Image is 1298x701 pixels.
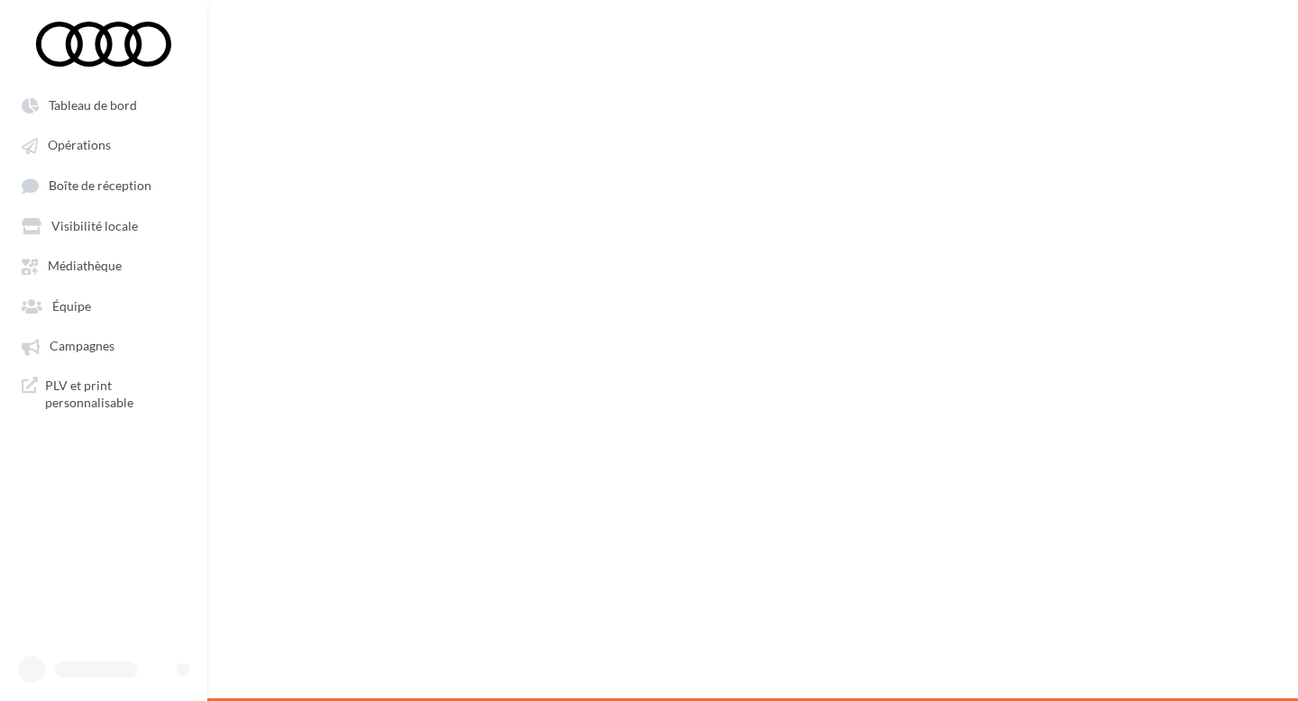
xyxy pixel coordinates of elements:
[11,329,197,361] a: Campagnes
[11,369,197,419] a: PLV et print personnalisable
[11,249,197,281] a: Médiathèque
[11,289,197,322] a: Équipe
[11,168,197,202] a: Boîte de réception
[49,178,151,193] span: Boîte de réception
[52,298,91,314] span: Équipe
[11,88,197,121] a: Tableau de bord
[49,97,137,113] span: Tableau de bord
[48,259,122,274] span: Médiathèque
[50,339,114,354] span: Campagnes
[11,209,197,241] a: Visibilité locale
[45,377,186,412] span: PLV et print personnalisable
[51,218,138,233] span: Visibilité locale
[11,128,197,160] a: Opérations
[48,138,111,153] span: Opérations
